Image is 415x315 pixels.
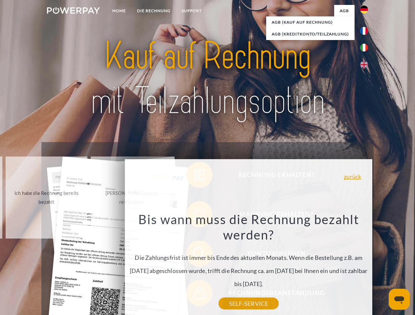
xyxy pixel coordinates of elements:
[389,289,410,310] iframe: Schaltfläche zum Öffnen des Messaging-Fensters
[47,7,100,14] img: logo-powerpay-white.svg
[266,16,355,28] a: AGB (Kauf auf Rechnung)
[131,5,176,17] a: DIE RECHNUNG
[176,5,207,17] a: SUPPORT
[95,189,169,206] div: [PERSON_NAME] wurde retourniert
[266,28,355,40] a: AGB (Kreditkonto/Teilzahlung)
[360,27,368,35] img: fr
[360,44,368,52] img: it
[360,6,368,13] img: de
[107,5,131,17] a: Home
[334,5,355,17] a: agb
[360,61,368,69] img: en
[129,211,369,304] div: Die Zahlungsfrist ist immer bis Ende des aktuellen Monats. Wenn die Bestellung z.B. am [DATE] abg...
[129,211,369,243] h3: Bis wann muss die Rechnung bezahlt werden?
[10,189,83,206] div: Ich habe die Rechnung bereits bezahlt
[63,31,352,126] img: title-powerpay_de.svg
[219,298,279,309] a: SELF-SERVICE
[344,174,361,179] a: zurück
